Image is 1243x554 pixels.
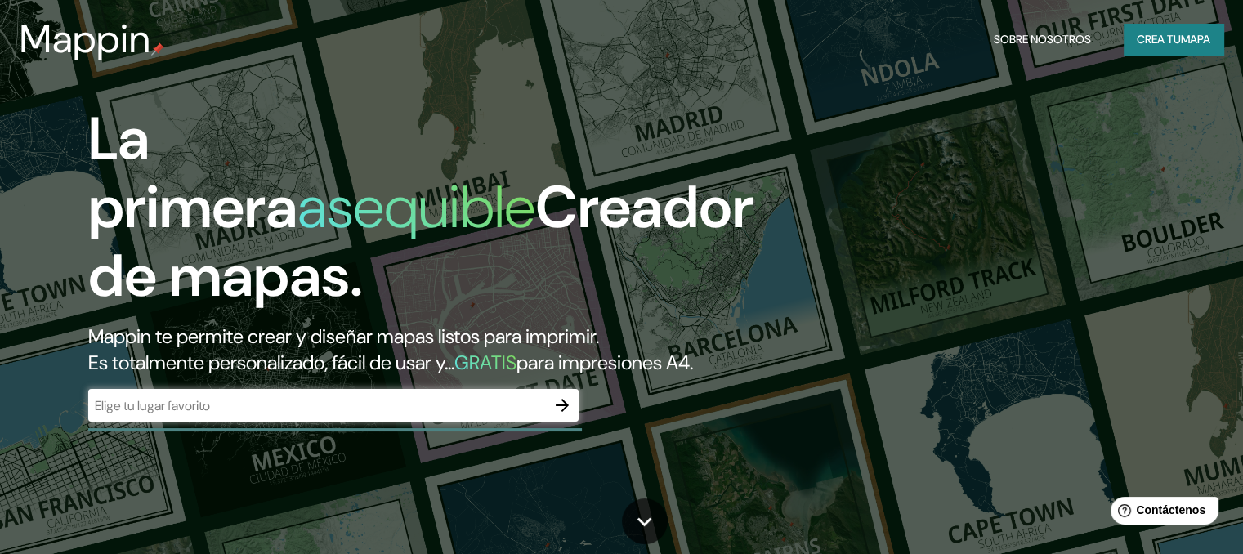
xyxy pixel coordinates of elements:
[88,324,599,349] font: Mappin te permite crear y diseñar mapas listos para imprimir.
[1137,32,1181,47] font: Crea tu
[151,42,164,56] img: pin de mapeo
[88,169,753,314] font: Creador de mapas.
[516,350,693,375] font: para impresiones A4.
[1124,24,1223,55] button: Crea tumapa
[454,350,516,375] font: GRATIS
[297,169,535,245] font: asequible
[1098,490,1225,536] iframe: Lanzador de widgets de ayuda
[88,350,454,375] font: Es totalmente personalizado, fácil de usar y...
[20,13,151,65] font: Mappin
[88,101,297,245] font: La primera
[994,32,1091,47] font: Sobre nosotros
[1181,32,1210,47] font: mapa
[987,24,1098,55] button: Sobre nosotros
[88,396,546,415] input: Elige tu lugar favorito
